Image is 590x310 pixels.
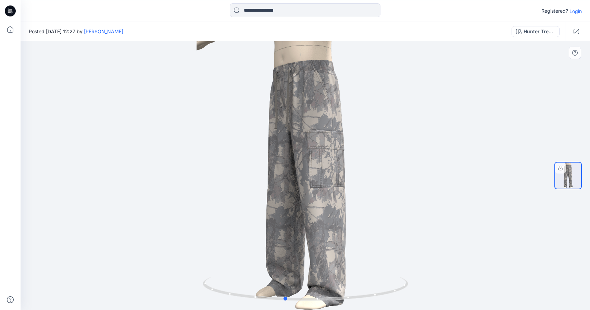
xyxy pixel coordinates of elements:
[512,26,560,37] button: Hunter Tree Camo P2542-04
[569,8,582,15] p: Login
[29,28,123,35] span: Posted [DATE] 12:27 by
[555,163,581,189] img: turntable-18-09-2025-16:28:59
[84,28,123,34] a: [PERSON_NAME]
[524,28,555,35] div: Hunter Tree Camo P2542-04
[541,7,568,15] p: Registered?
